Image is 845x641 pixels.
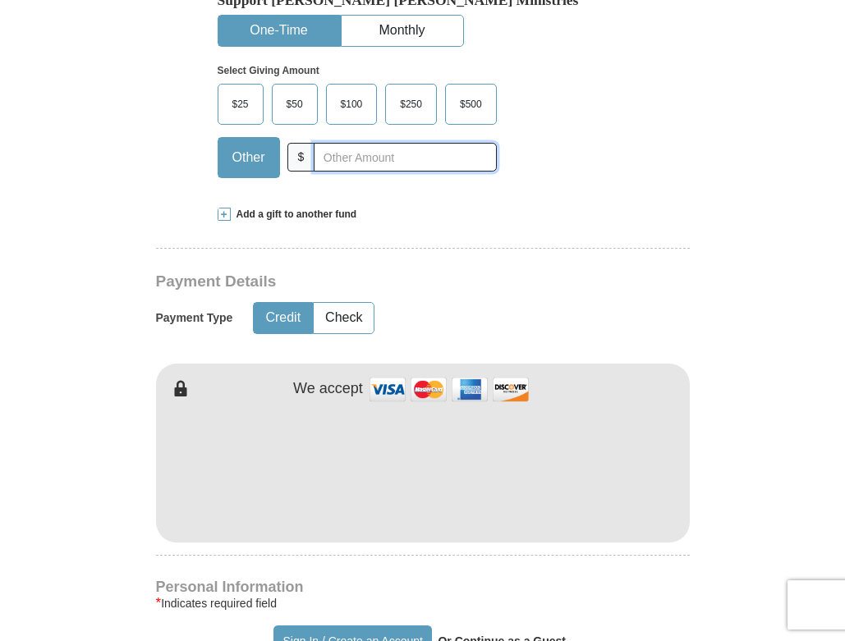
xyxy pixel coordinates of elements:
input: Other Amount [314,143,496,172]
button: One-Time [218,16,340,46]
span: $100 [333,92,371,117]
span: $250 [392,92,430,117]
button: Credit [254,303,312,333]
img: credit cards accepted [367,372,531,407]
button: Monthly [342,16,463,46]
h5: Payment Type [156,311,233,325]
span: $25 [224,92,257,117]
h3: Payment Details [156,272,575,291]
span: Add a gift to another fund [231,208,357,222]
button: Check [314,303,374,333]
span: Other [224,145,273,170]
h4: We accept [293,380,363,398]
div: Indicates required field [156,593,690,613]
strong: Select Giving Amount [218,65,319,76]
h4: Personal Information [156,580,690,593]
span: $ [287,143,315,172]
span: $500 [452,92,490,117]
span: $50 [278,92,311,117]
